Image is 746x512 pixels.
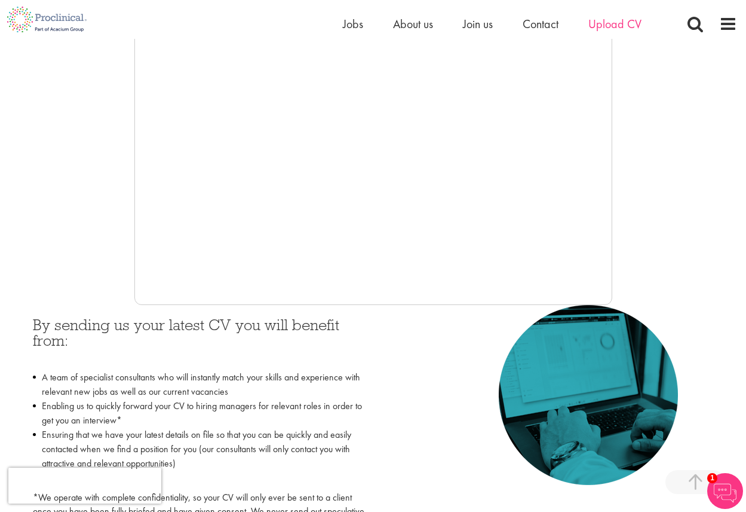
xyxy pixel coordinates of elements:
a: Join us [463,16,493,32]
img: Chatbot [707,473,743,509]
a: About us [393,16,433,32]
a: Contact [523,16,558,32]
li: Enabling us to quickly forward your CV to hiring managers for relevant roles in order to get you ... [33,399,364,428]
span: 1 [707,473,717,483]
li: Ensuring that we have your latest details on file so that you can be quickly and easily contacted... [33,428,364,485]
a: Upload CV [588,16,641,32]
h3: By sending us your latest CV you will benefit from: [33,317,364,364]
iframe: reCAPTCHA [8,468,161,504]
li: A team of specialist consultants who will instantly match your skills and experience with relevan... [33,370,364,399]
a: Jobs [343,16,363,32]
